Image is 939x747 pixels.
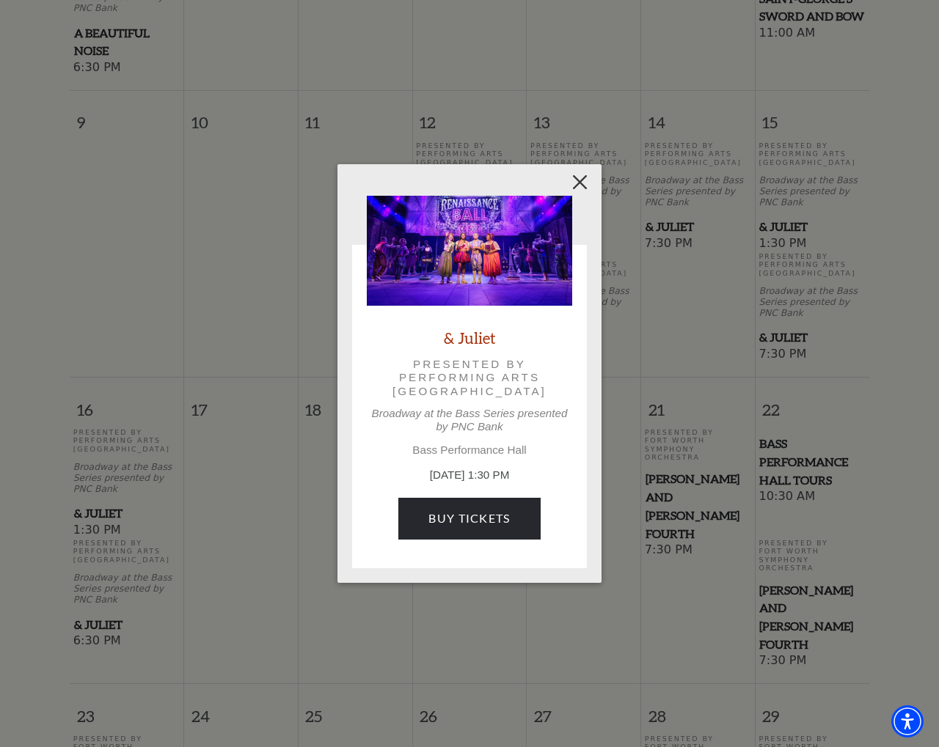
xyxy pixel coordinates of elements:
a: Buy Tickets [398,498,540,539]
img: & Juliet [367,196,572,306]
button: Close [566,169,594,196]
div: Accessibility Menu [891,705,924,737]
p: Bass Performance Hall [367,444,572,457]
a: & Juliet [444,328,496,347]
p: Presented by Performing Arts [GEOGRAPHIC_DATA] [387,358,552,398]
p: [DATE] 1:30 PM [367,467,572,484]
p: Broadway at the Bass Series presented by PNC Bank [367,407,572,433]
